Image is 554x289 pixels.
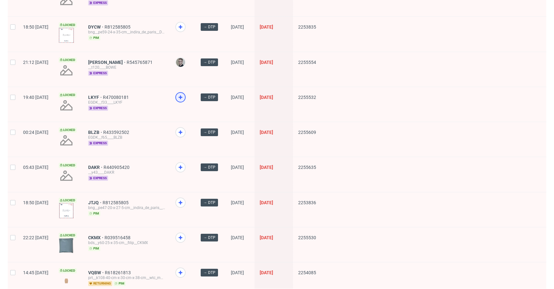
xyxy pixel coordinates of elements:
[231,235,244,240] span: [DATE]
[59,163,77,168] span: Locked
[260,270,273,275] span: [DATE]
[260,235,273,240] span: [DATE]
[88,100,165,105] div: EGDK__f33____LKYF
[59,203,74,218] img: version_two_editor_design.png
[59,22,77,28] span: Locked
[203,164,215,170] span: → DTP
[88,281,112,286] span: returning
[88,30,165,35] div: bng__pe59-24-x-35-cm__indira_de_paris__DYCW
[59,168,74,183] img: no_design.png
[88,106,108,111] span: express
[203,270,215,276] span: → DTP
[105,235,132,240] a: R039516458
[59,92,77,98] span: Locked
[23,165,48,170] span: 05:43 [DATE]
[231,200,244,205] span: [DATE]
[298,200,316,205] span: 2253836
[298,95,316,100] span: 2255532
[260,60,273,65] span: [DATE]
[176,58,185,67] img: Krystian Gaza
[203,200,215,206] span: → DTP
[59,28,74,43] img: version_two_editor_design.png
[88,275,165,280] div: prt__k108-40-cm-x-30-cm-x-38-cm__wtc_marliere_sprl__VQBW
[88,0,108,5] span: express
[231,130,244,135] span: [DATE]
[88,240,165,245] div: bds__y60-25-x-35-cm__filip__CKMX
[88,211,100,216] span: pim
[298,165,316,170] span: 2255635
[88,246,100,251] span: pim
[59,63,74,78] img: no_design.png
[260,24,273,30] span: [DATE]
[88,141,108,146] span: express
[203,94,215,100] span: → DTP
[260,165,273,170] span: [DATE]
[105,270,132,275] a: R618261813
[298,130,316,135] span: 2255609
[260,130,273,135] span: [DATE]
[260,200,273,205] span: [DATE]
[59,276,74,285] img: version_two_editor_design
[59,233,77,238] span: Locked
[88,176,108,181] span: express
[23,60,48,65] span: 21:12 [DATE]
[105,24,132,30] a: R812585805
[59,133,74,148] img: no_design.png
[88,71,108,76] span: express
[104,165,131,170] span: R440905420
[203,129,215,135] span: → DTP
[231,95,244,100] span: [DATE]
[88,24,105,30] a: DYCW
[231,270,244,275] span: [DATE]
[203,24,215,30] span: → DTP
[88,165,104,170] a: DAKR
[88,200,103,205] a: JTJQ
[113,281,126,286] span: pim
[88,60,127,65] a: [PERSON_NAME]
[103,200,130,205] a: R812585805
[23,270,48,275] span: 14:45 [DATE]
[88,205,165,210] div: bng__pe47-20-x-27-5-cm__indira_de_paris__JTJQ
[59,57,77,63] span: Locked
[231,60,244,65] span: [DATE]
[260,95,273,100] span: [DATE]
[59,268,77,273] span: Locked
[23,235,48,240] span: 22:22 [DATE]
[103,95,130,100] a: R470080181
[23,200,48,205] span: 18:50 [DATE]
[88,135,165,140] div: EGDK__f65____BLZB
[88,270,105,275] a: VQBW
[59,98,74,113] img: no_design.png
[88,35,100,40] span: pim
[23,24,48,30] span: 18:50 [DATE]
[127,60,154,65] a: R545765871
[231,24,244,30] span: [DATE]
[23,130,48,135] span: 00:24 [DATE]
[88,235,105,240] a: CKMX
[88,65,165,70] div: __t120____BOWE
[231,165,244,170] span: [DATE]
[103,130,130,135] a: R433592502
[203,235,215,241] span: → DTP
[298,270,316,275] span: 2254085
[88,130,103,135] a: BLZB
[298,235,316,240] span: 2255530
[59,238,74,253] img: version_two_editor_design
[203,59,215,65] span: → DTP
[88,95,103,100] a: LKYF
[298,24,316,30] span: 2253835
